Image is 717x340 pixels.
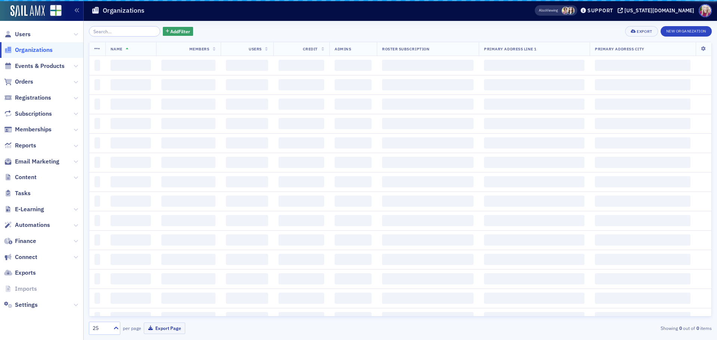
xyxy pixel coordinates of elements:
[226,60,268,71] span: ‌
[161,273,216,284] span: ‌
[15,110,52,118] span: Subscriptions
[279,60,324,71] span: ‌
[382,234,474,246] span: ‌
[539,8,558,13] span: Viewing
[103,6,145,15] h1: Organizations
[4,205,44,213] a: E-Learning
[637,29,652,34] div: Export
[161,157,216,168] span: ‌
[279,196,324,207] span: ‌
[111,312,151,323] span: ‌
[335,99,372,110] span: ‌
[15,141,36,150] span: Reports
[94,60,100,71] span: ‌
[695,325,700,331] strong: 0
[10,5,45,17] img: SailAMX
[335,176,372,187] span: ‌
[382,79,474,90] span: ‌
[484,273,584,284] span: ‌
[94,312,100,323] span: ‌
[161,176,216,187] span: ‌
[562,7,569,15] span: Jeannine Birmingham
[4,125,52,134] a: Memberships
[4,189,31,197] a: Tasks
[279,157,324,168] span: ‌
[595,118,690,129] span: ‌
[189,46,209,52] span: Members
[89,26,160,37] input: Search…
[595,137,690,149] span: ‌
[595,215,690,226] span: ‌
[595,254,690,265] span: ‌
[15,78,33,86] span: Orders
[111,157,151,168] span: ‌
[15,253,37,261] span: Connect
[335,293,372,304] span: ‌
[335,234,372,246] span: ‌
[111,215,151,226] span: ‌
[94,254,100,265] span: ‌
[111,79,151,90] span: ‌
[279,137,324,149] span: ‌
[15,237,36,245] span: Finance
[111,234,151,246] span: ‌
[595,99,690,110] span: ‌
[4,253,37,261] a: Connect
[484,118,584,129] span: ‌
[335,254,372,265] span: ‌
[111,196,151,207] span: ‌
[595,312,690,323] span: ‌
[4,173,37,181] a: Content
[161,118,216,129] span: ‌
[382,157,474,168] span: ‌
[595,46,645,52] span: Primary Address City
[94,157,100,168] span: ‌
[161,293,216,304] span: ‌
[249,46,262,52] span: Users
[595,79,690,90] span: ‌
[15,205,44,213] span: E-Learning
[595,176,690,187] span: ‌
[303,46,318,52] span: Credit
[161,215,216,226] span: ‌
[93,324,109,332] div: 25
[111,46,122,52] span: Name
[226,137,268,149] span: ‌
[624,7,694,14] div: [US_STATE][DOMAIN_NAME]
[111,293,151,304] span: ‌
[15,157,59,166] span: Email Marketing
[226,215,268,226] span: ‌
[382,60,474,71] span: ‌
[484,312,584,323] span: ‌
[699,4,712,17] span: Profile
[484,176,584,187] span: ‌
[279,118,324,129] span: ‌
[4,46,53,54] a: Organizations
[226,118,268,129] span: ‌
[4,301,38,309] a: Settings
[279,254,324,265] span: ‌
[335,137,372,149] span: ‌
[15,221,50,229] span: Automations
[45,5,62,18] a: View Homepage
[15,125,52,134] span: Memberships
[111,60,151,71] span: ‌
[279,99,324,110] span: ‌
[15,62,65,70] span: Events & Products
[595,234,690,246] span: ‌
[170,28,190,35] span: Add Filter
[279,312,324,323] span: ‌
[94,79,100,90] span: ‌
[382,46,429,52] span: Roster Subscription
[382,273,474,284] span: ‌
[595,196,690,207] span: ‌
[382,312,474,323] span: ‌
[335,273,372,284] span: ‌
[94,215,100,226] span: ‌
[163,27,193,36] button: AddFilter
[15,189,31,197] span: Tasks
[226,176,268,187] span: ‌
[94,196,100,207] span: ‌
[111,118,151,129] span: ‌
